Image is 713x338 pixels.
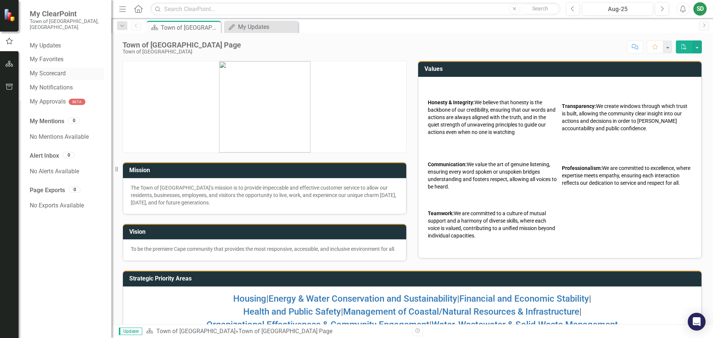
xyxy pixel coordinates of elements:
[424,66,698,72] h3: Values
[30,186,65,195] a: Page Exports
[693,2,707,16] button: SD
[459,293,589,304] a: Financial and Economic Stability
[30,55,104,64] a: My Favorites
[146,327,407,336] div: »
[150,3,560,16] input: Search ClearPoint...
[161,23,219,32] div: Town of [GEOGRAPHIC_DATA] Page
[238,22,296,32] div: My Updates
[233,293,266,304] a: Housing
[582,2,653,16] button: Aug-25
[129,275,698,282] h3: Strategic Priority Areas
[131,245,398,253] p: To be the premiere Cape community that provides the most responsive, accessible, and inclusive en...
[30,18,104,30] small: Town of [GEOGRAPHIC_DATA], [GEOGRAPHIC_DATA]
[562,103,596,109] strong: Transparency:
[343,306,579,317] a: Management of Coastal/Natural Resources & Infrastructure
[562,165,602,171] strong: Professionalism:
[562,102,692,132] p: We create windows through which trust is built, allowing the community clear insight into our act...
[219,61,310,152] img: mceclip0.png
[428,161,558,190] p: We value the art of genuine listening, ensuring every word spoken or unspoken bridges understandi...
[30,69,104,78] a: My Scorecard
[243,306,582,317] span: | |
[69,99,85,105] div: BETA
[428,99,475,105] strong: Honesty & Integrity:
[206,319,429,330] a: Organizational Effectiveness & Community Engagement
[129,167,403,174] h3: Mission
[4,8,17,21] img: ClearPoint Strategy
[428,99,558,136] p: We believe that honesty is the backbone of our credibility, ensuring that our words and actions a...
[428,210,454,216] strong: Teamwork:
[585,5,651,14] div: Aug-25
[123,41,241,49] div: Town of [GEOGRAPHIC_DATA] Page
[206,319,618,330] span: |
[30,198,104,213] div: No Exports Available
[428,161,467,167] strong: Communication:
[30,117,64,126] a: My Mentions
[30,9,104,18] span: My ClearPoint
[129,229,403,235] h3: Vision
[268,293,457,304] a: Energy & Water Conservation and Sustainability
[243,306,341,317] a: Health and Public Safety
[226,22,296,32] a: My Updates
[30,152,59,160] a: Alert Inbox
[428,210,558,239] p: We are committed to a culture of mutual support and a harmony of diverse skills, where each voice...
[119,328,142,335] span: Updater
[123,49,241,55] div: Town of [GEOGRAPHIC_DATA]
[63,152,75,158] div: 0
[30,164,104,179] div: No Alerts Available
[532,6,548,12] span: Search
[68,117,80,124] div: 0
[688,313,706,331] div: Open Intercom Messenger
[233,293,591,304] span: | | |
[30,98,66,106] a: My Approvals
[156,328,235,335] a: Town of [GEOGRAPHIC_DATA]
[30,83,104,92] a: My Notifications
[432,319,618,330] a: Water, Wastewater & Solid Waste Management
[521,4,559,14] button: Search
[562,164,692,187] p: We are committed to excellence, where expertise meets empathy, ensuring each interaction reflects...
[30,42,104,50] a: My Updates
[30,129,104,144] div: No Mentions Available
[238,328,332,335] div: Town of [GEOGRAPHIC_DATA] Page
[69,186,81,193] div: 0
[131,184,398,206] p: The Town of [GEOGRAPHIC_DATA]’s mission is to provide impeccable and effective customer service t...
